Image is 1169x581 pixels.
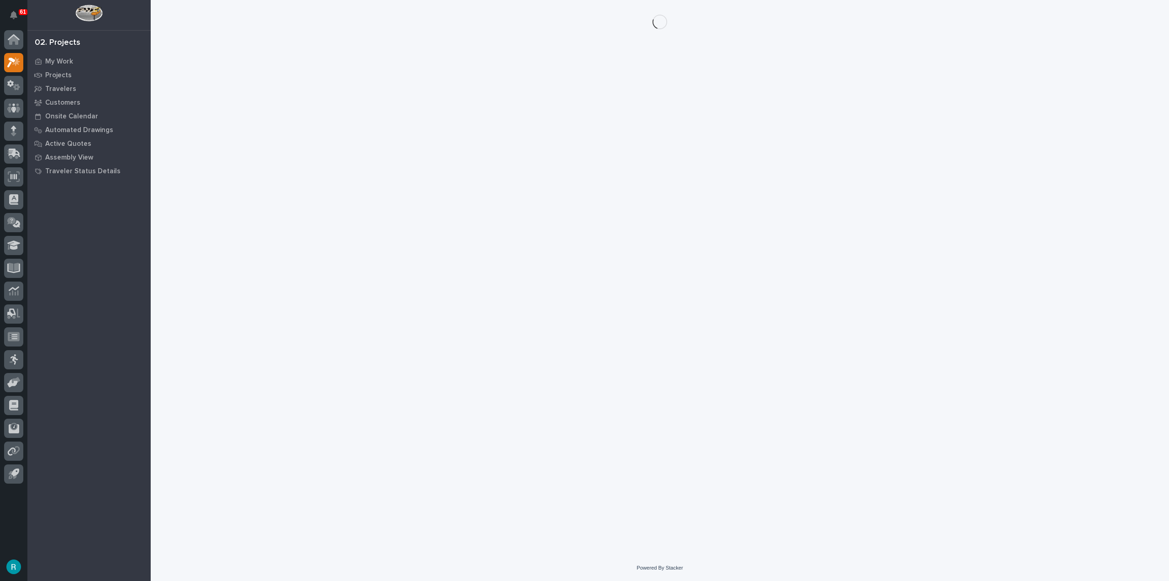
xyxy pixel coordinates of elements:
[45,126,113,134] p: Automated Drawings
[27,123,151,137] a: Automated Drawings
[637,565,683,570] a: Powered By Stacker
[27,137,151,150] a: Active Quotes
[45,140,91,148] p: Active Quotes
[35,38,80,48] div: 02. Projects
[11,11,23,26] div: Notifications61
[27,150,151,164] a: Assembly View
[75,5,102,21] img: Workspace Logo
[27,109,151,123] a: Onsite Calendar
[20,9,26,15] p: 61
[45,71,72,80] p: Projects
[27,54,151,68] a: My Work
[45,99,80,107] p: Customers
[45,167,121,176] p: Traveler Status Details
[45,85,76,93] p: Travelers
[45,112,98,121] p: Onsite Calendar
[4,5,23,25] button: Notifications
[45,154,93,162] p: Assembly View
[27,164,151,178] a: Traveler Status Details
[27,96,151,109] a: Customers
[27,82,151,96] a: Travelers
[4,557,23,576] button: users-avatar
[45,58,73,66] p: My Work
[27,68,151,82] a: Projects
